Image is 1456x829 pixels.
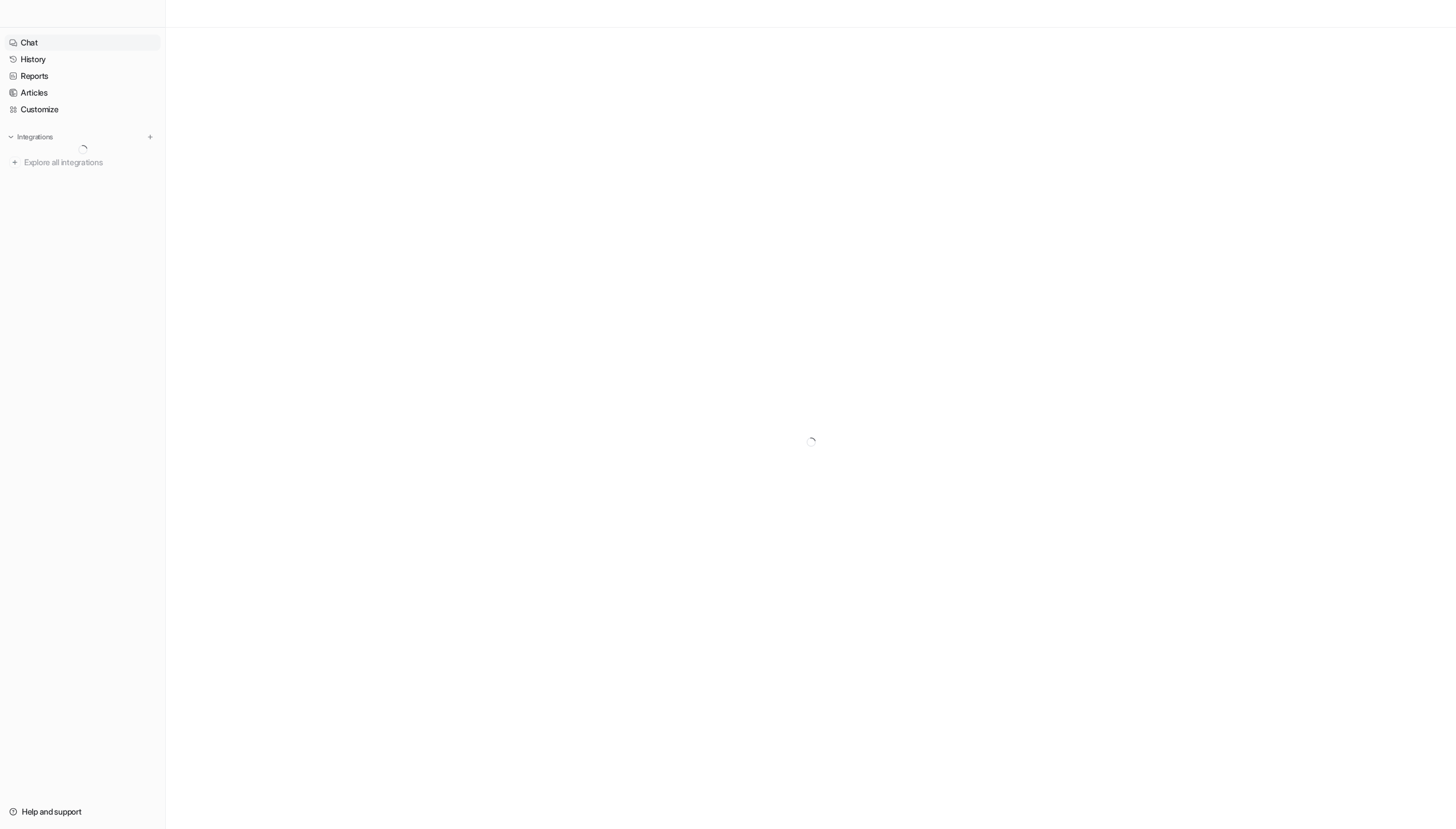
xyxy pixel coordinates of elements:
a: Chat [5,35,161,51]
a: History [5,51,161,67]
a: Articles [5,85,161,101]
a: Customize [5,101,161,117]
button: Integrations [5,131,56,143]
p: Integrations [17,132,53,142]
a: Explore all integrations [5,154,161,170]
a: Help and support [5,804,161,820]
img: menu_add.svg [146,133,154,141]
img: expand menu [7,133,15,141]
span: Explore all integrations [24,153,156,172]
img: explore all integrations [9,157,21,168]
a: Reports [5,68,161,84]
